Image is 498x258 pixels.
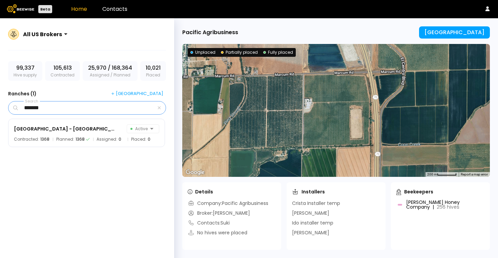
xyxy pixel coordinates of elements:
div: [PERSON_NAME] [292,210,329,217]
div: Broker: [PERSON_NAME] [188,210,250,217]
div: No hives were placed [188,229,247,236]
span: 105,613 [54,64,72,72]
span: 256 hives [437,204,459,210]
div: Details [188,188,213,195]
a: Open this area in Google Maps (opens a new window) [184,168,206,177]
div: Contracted [45,61,80,81]
div: | [433,204,434,210]
div: Ido installer temp [292,219,333,227]
div: Hive supply [8,61,42,81]
div: Installers [292,188,325,195]
div: [GEOGRAPHIC_DATA] [111,91,163,97]
div: Placed [140,61,166,81]
div: Beekeepers [396,188,433,195]
div: Beta [38,5,52,13]
div: [PERSON_NAME] Honey Company [406,200,483,209]
div: Contacts: Suki [188,219,230,227]
span: Active [130,125,148,133]
span: 10,021 [146,64,161,72]
div: 1368 [76,137,85,141]
div: Unplaced [190,49,215,55]
a: Contacts [102,5,127,13]
div: [GEOGRAPHIC_DATA] - [GEOGRAPHIC_DATA] [14,125,116,133]
img: Beewise logo [7,4,34,13]
span: 25,970 / 168,364 [88,64,132,72]
img: Google [184,168,206,177]
a: Home [71,5,87,13]
span: 200 m [427,172,437,176]
a: Report a map error [461,172,488,176]
button: [GEOGRAPHIC_DATA] [419,26,490,39]
h3: Ranches ( 1 ) [8,89,37,98]
span: Planned: [56,137,74,141]
span: Assigned: [97,137,117,141]
div: [GEOGRAPHIC_DATA] [424,29,484,36]
div: 0 [119,137,121,141]
div: 0 [148,137,150,141]
div: Company: Pacific Agribusiness [188,200,268,207]
div: Pacific Agribusiness [182,28,238,37]
div: Assigned / Planned [83,61,138,81]
button: [GEOGRAPHIC_DATA] [108,89,166,98]
div: [PERSON_NAME] [292,229,329,236]
button: Map Scale: 200 m per 54 pixels [425,172,459,177]
div: Partially placed [221,49,258,55]
div: All US Brokers [23,30,62,39]
div: Fully placed [263,49,293,55]
div: 1368 [40,137,49,141]
span: Placed: [131,137,146,141]
span: 99,337 [16,64,35,72]
span: Contracted: [14,137,39,141]
div: Crista Installer temp [292,200,340,207]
